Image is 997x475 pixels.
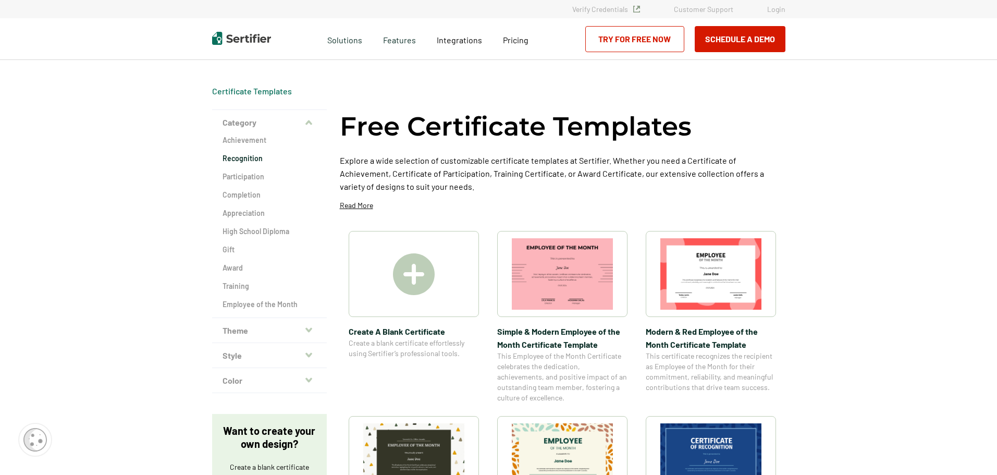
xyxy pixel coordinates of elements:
button: Theme [212,318,327,343]
a: Participation [223,172,316,182]
p: Want to create your own design? [223,424,316,450]
span: Create A Blank Certificate [349,325,479,338]
a: Achievement [223,135,316,145]
button: Style [212,343,327,368]
a: High School Diploma [223,226,316,237]
a: Training [223,281,316,291]
span: Solutions [327,32,362,45]
a: Modern & Red Employee of the Month Certificate TemplateModern & Red Employee of the Month Certifi... [646,231,776,403]
span: Create a blank certificate effortlessly using Sertifier’s professional tools. [349,338,479,359]
div: Breadcrumb [212,86,292,96]
span: Modern & Red Employee of the Month Certificate Template [646,325,776,351]
img: Cookie Popup Icon [23,428,47,452]
img: Verified [633,6,640,13]
img: Modern & Red Employee of the Month Certificate Template [660,238,761,310]
a: Award [223,263,316,273]
a: Certificate Templates [212,86,292,96]
a: Verify Credentials [572,5,640,14]
a: Gift [223,245,316,255]
div: Category [212,135,327,318]
span: Pricing [503,35,528,45]
button: Category [212,110,327,135]
a: Try for Free Now [585,26,684,52]
span: This certificate recognizes the recipient as Employee of the Month for their commitment, reliabil... [646,351,776,393]
a: Integrations [437,32,482,45]
span: Simple & Modern Employee of the Month Certificate Template [497,325,627,351]
img: Sertifier | Digital Credentialing Platform [212,32,271,45]
a: Customer Support [674,5,733,14]
button: Schedule a Demo [695,26,785,52]
span: This Employee of the Month Certificate celebrates the dedication, achievements, and positive impa... [497,351,627,403]
a: Simple & Modern Employee of the Month Certificate TemplateSimple & Modern Employee of the Month C... [497,231,627,403]
p: Read More [340,200,373,211]
span: Integrations [437,35,482,45]
img: Simple & Modern Employee of the Month Certificate Template [512,238,613,310]
a: Appreciation [223,208,316,218]
a: Recognition [223,153,316,164]
a: Completion [223,190,316,200]
a: Login [767,5,785,14]
h1: Free Certificate Templates [340,109,692,143]
button: Color [212,368,327,393]
span: Features [383,32,416,45]
p: Explore a wide selection of customizable certificate templates at Sertifier. Whether you need a C... [340,154,785,193]
img: Create A Blank Certificate [393,253,435,295]
iframe: Chat Widget [945,425,997,475]
a: Employee of the Month [223,299,316,310]
a: Pricing [503,32,528,45]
